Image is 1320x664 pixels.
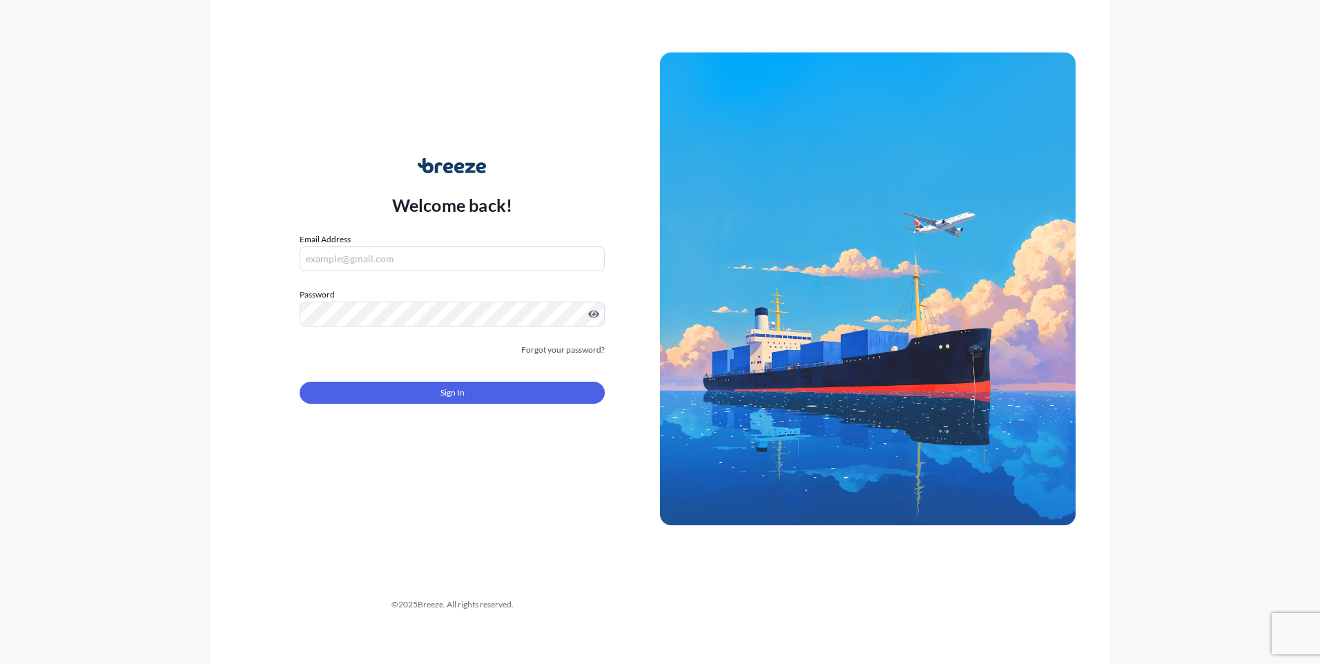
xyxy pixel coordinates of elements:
[300,233,351,246] label: Email Address
[300,246,605,271] input: example@gmail.com
[244,598,660,612] div: © 2025 Breeze. All rights reserved.
[300,288,605,302] label: Password
[521,343,605,357] a: Forgot your password?
[300,382,605,404] button: Sign In
[660,52,1076,525] img: Ship illustration
[440,386,465,400] span: Sign In
[588,309,599,320] button: Show password
[392,194,513,216] p: Welcome back!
